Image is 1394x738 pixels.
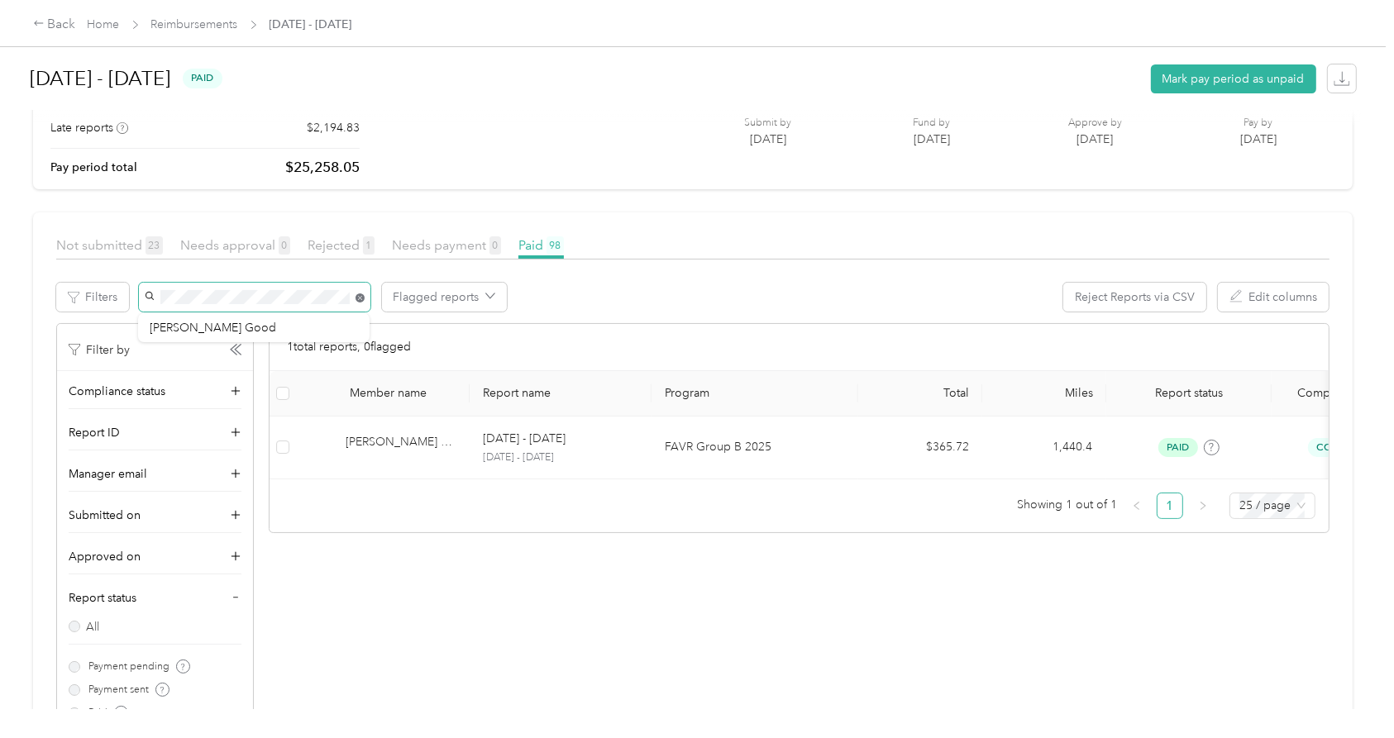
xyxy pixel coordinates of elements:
[69,341,130,359] p: Filter by
[307,119,360,136] p: $2,194.83
[1190,493,1216,519] li: Next Page
[69,618,241,636] label: All
[88,17,120,31] a: Home
[279,236,290,255] span: 0
[285,157,360,178] p: $25,258.05
[69,548,141,565] span: Approved on
[31,59,171,98] h1: [DATE] - [DATE]
[363,236,375,255] span: 1
[483,450,638,465] p: [DATE] - [DATE]
[296,371,470,417] th: Member name
[69,465,147,483] span: Manager email
[56,283,129,312] button: Filters
[871,386,969,400] div: Total
[483,430,566,448] p: [DATE] - [DATE]
[350,386,456,400] div: Member name
[1124,493,1150,519] li: Previous Page
[150,321,276,335] span: [PERSON_NAME] Good
[69,383,165,400] span: Compliance status
[1198,501,1208,511] span: right
[392,237,501,253] span: Needs payment
[1068,131,1122,148] p: [DATE]
[1124,493,1150,519] button: left
[151,17,238,31] a: Reimbursements
[652,417,858,479] td: FAVR Group B 2025
[382,283,507,312] button: Flagged reports
[745,131,792,148] p: [DATE]
[665,438,845,456] p: FAVR Group B 2025
[652,371,858,417] th: Program
[1017,493,1117,517] span: Showing 1 out of 1
[270,324,1329,371] div: 1 total reports, 0 flagged
[547,236,564,255] span: 98
[1229,493,1315,519] div: Page Size
[183,69,222,88] span: paid
[50,159,137,176] p: Pay period total
[308,237,375,253] span: Rejected
[1240,131,1277,148] p: [DATE]
[180,237,290,253] span: Needs approval
[270,16,352,33] span: [DATE] - [DATE]
[913,131,950,148] p: [DATE]
[1301,645,1394,738] iframe: Everlance-gr Chat Button Frame
[1151,64,1316,93] button: Mark pay period as unpaid
[1132,501,1142,511] span: left
[86,706,108,721] span: Paid
[33,15,76,35] div: Back
[995,386,1093,400] div: Miles
[50,119,128,136] div: Late reports
[69,424,120,441] span: Report ID
[146,236,163,255] span: 23
[346,433,456,462] div: [PERSON_NAME] Good
[1157,493,1183,519] li: 1
[86,659,170,674] span: Payment pending
[1158,438,1198,457] span: paid
[1239,493,1306,518] span: 25 / page
[858,417,982,479] td: $365.72
[470,371,652,417] th: Report name
[982,417,1106,479] td: 1,440.4
[1063,283,1206,312] button: Reject Reports via CSV
[1190,493,1216,519] button: right
[69,589,136,607] span: Report status
[1308,438,1384,457] span: Compliant
[69,507,141,524] span: Submitted on
[56,237,163,253] span: Not submitted
[86,683,150,698] span: Payment sent
[1119,386,1258,400] span: Report status
[1158,493,1182,518] a: 1
[1218,283,1329,312] button: Edit columns
[489,236,501,255] span: 0
[518,237,564,253] span: Paid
